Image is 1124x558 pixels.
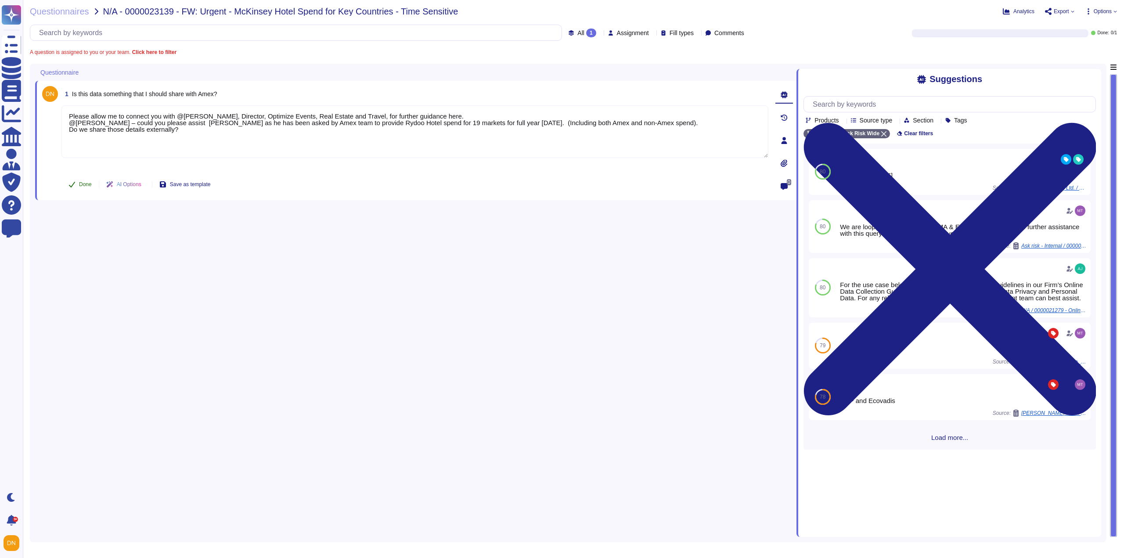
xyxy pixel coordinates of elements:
span: All [577,30,584,36]
button: Analytics [1003,8,1034,15]
img: user [1075,379,1085,390]
span: Save as template [170,182,211,187]
div: 1 [586,29,596,37]
input: Search by keywords [35,25,562,40]
span: Fill types [670,30,694,36]
span: Is this data something that I should share with Amex? [72,90,217,97]
span: Done: [1097,31,1109,35]
span: Questionnaires [30,7,89,16]
span: Questionnaire [40,69,79,76]
button: Done [61,176,99,193]
b: Click here to filter [130,49,177,55]
img: user [1075,205,1085,216]
button: user [2,533,25,553]
span: 80 [820,224,825,229]
img: user [4,535,19,551]
img: user [42,86,58,102]
img: user [1075,263,1085,274]
span: 0 [787,179,792,185]
span: 1 [61,91,68,97]
span: 80 [820,169,825,174]
span: Analytics [1013,9,1034,14]
span: 80 [820,285,825,290]
span: N/A - 0000023139 - FW: Urgent - McKinsey Hotel Spend for Key Countries - Time Sensitive [103,7,458,16]
button: Save as template [152,176,218,193]
span: 79 [820,343,825,348]
span: Export [1054,9,1069,14]
input: Search by keywords [808,97,1095,112]
span: Assignment [617,30,649,36]
span: Options [1094,9,1112,14]
span: 78 [820,394,825,400]
img: user [1075,328,1085,338]
textarea: Please allow me to connect you with @[PERSON_NAME], Director, Optimize Events, Real Estate and Tr... [61,105,768,158]
span: AI Options [117,182,141,187]
div: 9+ [13,517,18,522]
span: 0 / 1 [1111,31,1117,35]
span: Comments [714,30,744,36]
span: Done [79,182,92,187]
span: A question is assigned to you or your team. [30,50,177,55]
